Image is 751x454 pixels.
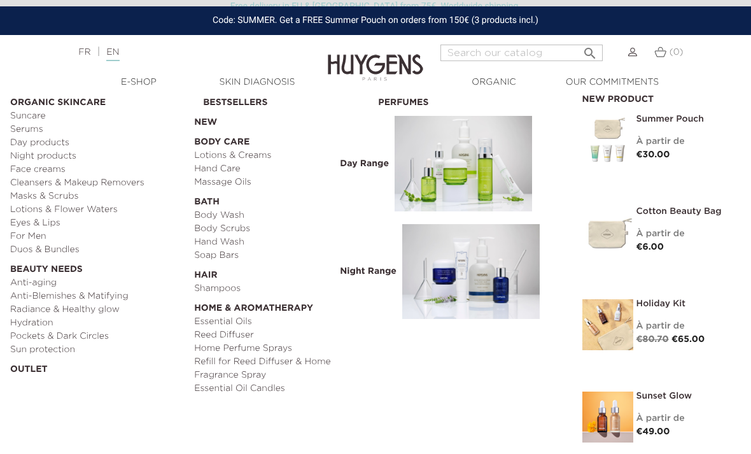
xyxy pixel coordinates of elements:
[78,48,90,57] a: FR
[194,162,369,176] a: Hand Care
[636,427,670,436] span: €49.00
[378,110,553,218] a: Day Range
[378,90,553,110] a: Perfumes
[194,129,369,149] a: Body Care
[10,190,185,203] a: Masks & Scrubs
[194,329,369,342] a: Reed Diffuser
[582,299,633,350] img: Holiday kit
[582,90,732,105] h2: New product
[636,335,669,344] span: €80.70
[636,150,670,159] span: €30.00
[194,222,369,236] a: Body Scrubs
[636,392,732,401] a: Sunset Glow
[10,230,185,243] a: For Men
[10,330,185,343] a: Pockets & Dark Circles
[636,135,732,148] div: À partir de
[582,207,633,258] img: Cotton Beauty Bag
[194,295,369,315] a: Home & Aromatherapy
[440,45,603,61] input: Search
[636,243,664,252] span: €6.00
[10,343,185,357] a: Sun protection
[10,257,185,276] a: Beauty needs
[194,315,369,329] a: Essential Oils
[10,90,185,110] a: Organic Skincare
[194,110,369,129] a: New
[636,412,732,425] div: À partir de
[337,266,400,277] span: Night Range
[553,76,671,89] a: Our commitments
[194,176,369,189] a: Massage Oils
[10,110,185,123] a: Suncare
[194,262,369,282] a: Hair
[10,176,185,190] a: Cleansers & Makeup Removers
[203,90,369,110] a: Bestsellers
[636,299,732,308] a: Holiday Kit
[337,158,392,169] span: Day Range
[636,115,732,124] a: Summer pouch
[194,382,369,395] a: Essential Oil Candles
[10,216,185,230] a: Eyes & Lips
[198,76,316,89] a: Skin Diagnosis
[435,76,553,103] a: Organic Apothecary
[671,335,705,344] span: €65.00
[10,123,185,136] a: Serums
[582,115,633,166] img: Summer pouch
[194,355,369,382] a: Refill for Reed Diffuser & Home Fragrance Spray
[10,243,185,257] a: Duos & Bundles
[194,149,369,162] a: Lotions & Creams
[194,342,369,355] a: Home Perfume Sprays
[10,276,185,290] a: Anti-aging
[10,150,185,163] a: Night products
[579,41,601,58] button: 
[106,48,119,61] a: EN
[10,316,185,330] a: Hydration
[636,207,732,216] a: Cotton Beauty Bag
[194,209,369,222] a: Body Wash
[194,249,369,262] a: Soap Bars
[80,76,198,89] a: E-Shop
[10,203,185,216] a: Lotions & Flower Waters
[582,42,598,57] i: 
[10,357,185,376] a: OUTLET
[378,218,553,326] a: Night Range
[395,116,532,211] img: routine_jour_banner.jpg
[10,136,185,150] a: Day products
[10,163,185,176] a: Face creams
[402,224,540,320] img: routine_nuit_banner.jpg
[10,290,185,303] a: Anti-Blemishes & Matifying
[670,48,684,57] span: (0)
[72,45,303,60] div: |
[194,236,369,249] a: Hand Wash
[636,227,732,241] div: À partir de
[328,34,423,83] img: Huygens
[194,189,369,209] a: Bath
[582,392,633,443] img: Sunset Glow
[194,282,369,295] a: Shampoos
[10,303,185,316] a: Radiance & Healthy glow
[636,320,732,333] div: À partir de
